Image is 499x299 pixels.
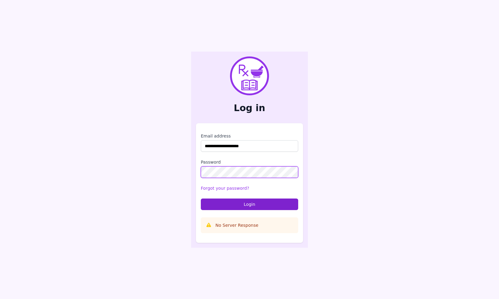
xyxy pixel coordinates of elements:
[215,222,258,228] p: No Server Response
[201,159,298,165] label: Password
[201,199,298,210] button: Login
[201,186,249,191] a: Forgot your password?
[201,133,298,139] label: Email address
[196,103,303,114] h2: Log in
[230,56,269,95] img: PharmXellence Logo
